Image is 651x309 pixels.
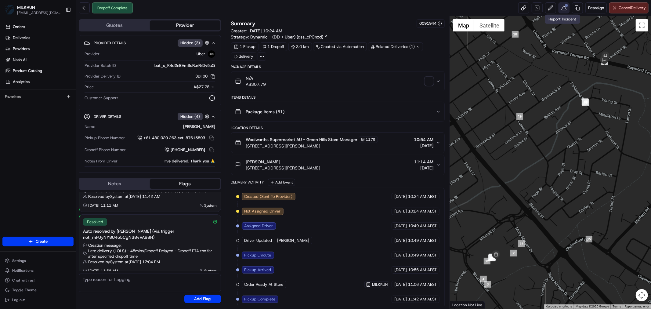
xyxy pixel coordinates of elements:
a: Created via Automation [313,42,367,51]
span: Provider [85,51,99,57]
button: N/AA$307.79 [231,71,444,91]
span: Provider Details [94,41,126,45]
div: 1 Dropoff [260,42,287,51]
div: delivery [231,52,256,61]
div: 0091944 [419,21,442,26]
span: [DATE] [394,223,407,229]
span: Log out [12,297,25,302]
span: 10:49 AM AEST [408,223,437,229]
span: MILKRUN [17,4,35,10]
button: Reassign [585,2,607,13]
span: Price [85,84,94,90]
div: Location Details [231,125,445,130]
span: [DATE] 11:11 AM [88,203,118,208]
button: Package Items (51) [231,102,444,122]
span: Creation message: [88,243,121,248]
span: [STREET_ADDRESS][PERSON_NAME] [246,165,320,171]
button: 3DF00 [196,74,215,79]
span: Created: [231,28,283,34]
div: Delivery Activity [231,180,264,185]
span: Woolworths Supermarket AU - Green Hills Store Manager [246,136,358,143]
span: bat_s_K4d2nBVmSuRurRrDv5aQ [155,63,215,68]
span: Pickup Phone Number [85,135,125,141]
div: 8 [489,254,495,261]
span: [DATE] [394,267,407,273]
span: Dynamic - (DD + Uber) (dss_cPCnzd) [251,34,324,40]
span: Notes From Driver [85,158,118,164]
span: at [DATE] 11:42 AM [125,194,160,199]
span: [DATE] [394,209,407,214]
a: Deliveries [2,33,76,43]
span: 10:24 AM AEST [408,194,437,199]
button: Settings [2,256,74,265]
div: 3.0 km [288,42,312,51]
a: +61 480 020 263 ext. 87615893 [137,135,215,141]
button: Woolworths Supermarket AU - Green Hills Store Manager1179[STREET_ADDRESS][PERSON_NAME]10:54 AM[DATE] [231,133,444,153]
span: 10:49 AM AEST [408,238,437,243]
button: Notes [79,179,150,189]
button: Add Event [268,179,295,186]
div: Auto resolved by [PERSON_NAME] (via trigger not_mFUyNY8U4o5CgN38vVA98H) [83,228,217,240]
span: Package Items ( 51 ) [246,109,285,115]
a: Dynamic - (DD + Uber) (dss_cPCnzd) [251,34,328,40]
span: Notifications [12,268,34,273]
span: Chat with us! [12,278,34,283]
span: 11:14 AM [414,159,433,165]
span: Uber [197,51,205,57]
span: [DATE] [394,238,407,243]
button: Map camera controls [636,289,648,301]
span: Provider Batch ID [85,63,116,68]
h3: Summary [231,21,256,26]
span: Providers [13,46,30,52]
a: Open this area in Google Maps (opens a new window) [451,301,472,309]
span: Order Ready At Store [244,282,284,287]
button: Keyboard shortcuts [546,304,572,309]
span: Settings [12,258,26,263]
div: 18 [582,98,588,105]
span: Cancel Delivery [619,5,646,11]
button: Add Flag [184,295,221,303]
div: Report Incident [545,15,580,24]
span: Resolved by System [88,194,124,199]
button: Quotes [79,20,150,30]
button: Log out [2,296,74,304]
span: Orders [13,24,25,30]
span: Dropoff Phone Number [85,147,126,153]
div: I‘ve delivered. Thank you 🙏 [120,158,215,164]
span: N/A [246,75,266,81]
button: Provider DetailsHidden (3) [84,38,216,48]
button: [PERSON_NAME][STREET_ADDRESS][PERSON_NAME]11:14 AM[DATE] [231,155,444,175]
span: [DATE] 10:24 AM [249,28,283,34]
button: CancelDelivery [609,2,649,13]
div: 14 [518,240,525,247]
span: [DATE] [394,253,407,258]
div: 3 [484,281,491,288]
button: Show street map [453,19,474,31]
span: [DATE] [414,143,433,149]
span: 10:24 AM AEST [408,209,437,214]
div: 19 [516,113,523,120]
a: Terms (opens in new tab) [613,305,621,308]
a: Nash AI [2,55,76,65]
button: Hidden (3) [178,39,211,47]
span: [DATE] [414,165,433,171]
button: Chat with us! [2,276,74,285]
span: Map data ©2025 Google [576,305,609,308]
span: [DATE] [394,296,407,302]
button: MILKRUNMILKRUN[EMAIL_ADDRESS][DOMAIN_NAME] [2,2,63,17]
a: [PHONE_NUMBER] [165,147,215,153]
span: Provider Delivery ID [85,74,121,79]
div: 20 [512,31,519,38]
span: [PERSON_NAME] [246,159,280,165]
div: 10 [490,254,496,260]
button: Provider [150,20,220,30]
span: 10:54 AM [414,136,433,143]
button: Toggle fullscreen view [636,19,648,31]
button: Hidden (4) [178,113,211,120]
span: Reassign [588,5,604,11]
button: Toggle Theme [2,286,74,294]
span: Pickup Enroute [244,253,271,258]
span: 10:49 AM AEST [408,253,437,258]
button: Driver DetailsHidden (4) [84,111,216,122]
